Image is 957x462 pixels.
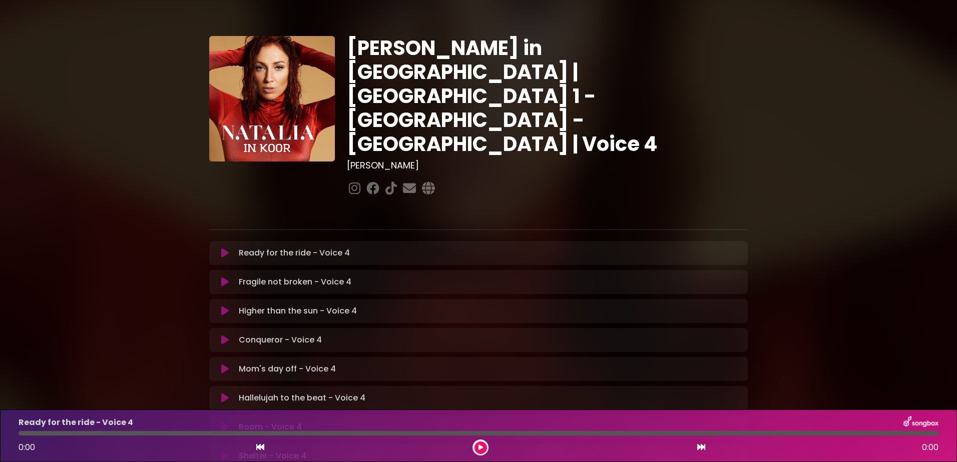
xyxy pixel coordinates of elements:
p: Fragile not broken - Voice 4 [239,276,351,288]
img: YTVS25JmS9CLUqXqkEhs [209,36,335,161]
img: songbox-logo-white.png [903,416,938,429]
p: Ready for the ride - Voice 4 [19,416,133,428]
span: 0:00 [19,441,35,453]
p: Hallelujah to the beat - Voice 4 [239,392,365,404]
h3: [PERSON_NAME] [347,160,748,171]
p: Ready for the ride - Voice 4 [239,247,350,259]
p: Conqueror - Voice 4 [239,334,322,346]
p: Mom's day off - Voice 4 [239,363,336,375]
h1: [PERSON_NAME] in [GEOGRAPHIC_DATA] | [GEOGRAPHIC_DATA] 1 - [GEOGRAPHIC_DATA] - [GEOGRAPHIC_DATA] ... [347,36,748,156]
span: 0:00 [922,441,938,453]
p: Higher than the sun - Voice 4 [239,305,357,317]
